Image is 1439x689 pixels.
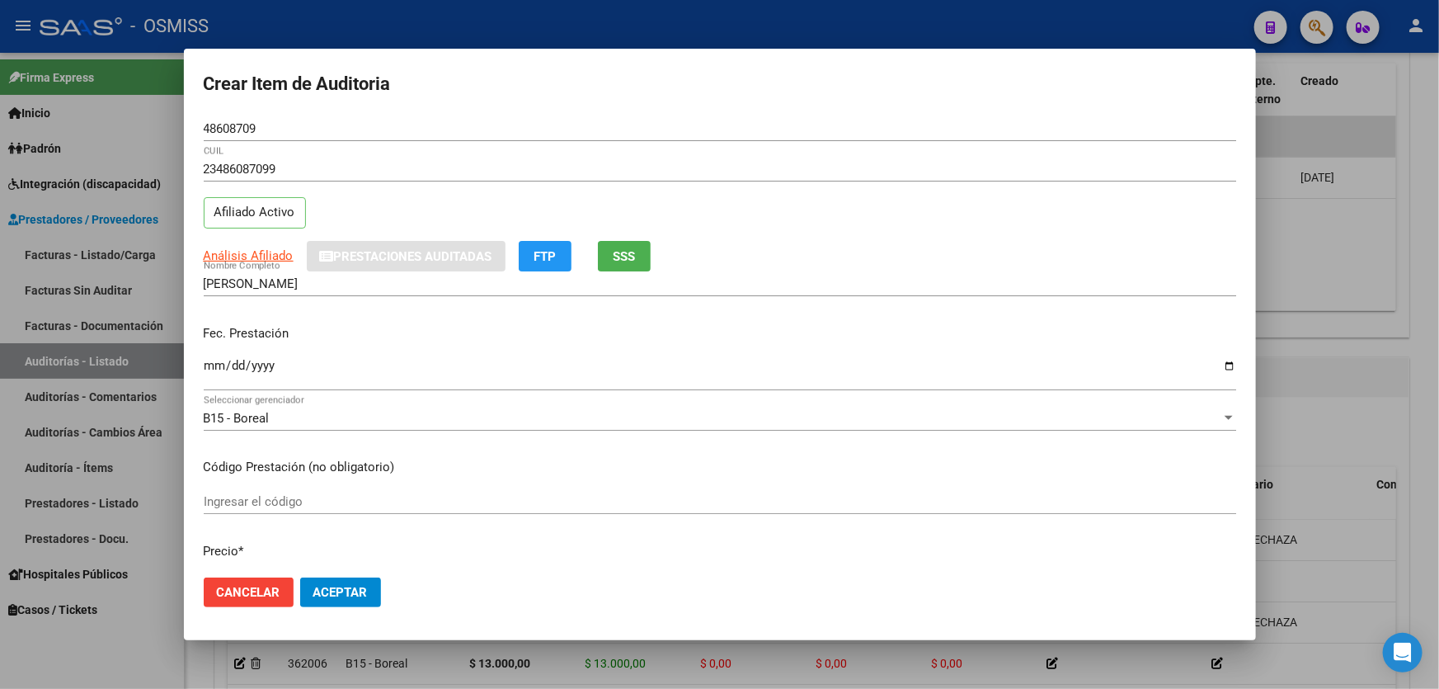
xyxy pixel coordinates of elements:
span: Análisis Afiliado [204,248,294,263]
p: Afiliado Activo [204,197,306,229]
span: Prestaciones Auditadas [334,249,492,264]
p: Precio [204,542,1236,561]
span: B15 - Boreal [204,411,270,426]
button: Cancelar [204,578,294,607]
span: FTP [534,249,556,264]
p: Código Prestación (no obligatorio) [204,458,1236,477]
span: SSS [613,249,635,264]
button: Prestaciones Auditadas [307,241,506,271]
p: Fec. Prestación [204,324,1236,343]
span: Cancelar [217,585,280,600]
span: Aceptar [313,585,368,600]
h2: Crear Item de Auditoria [204,68,1236,100]
button: Aceptar [300,578,381,607]
button: SSS [598,241,651,271]
div: Open Intercom Messenger [1383,633,1423,672]
button: FTP [519,241,571,271]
